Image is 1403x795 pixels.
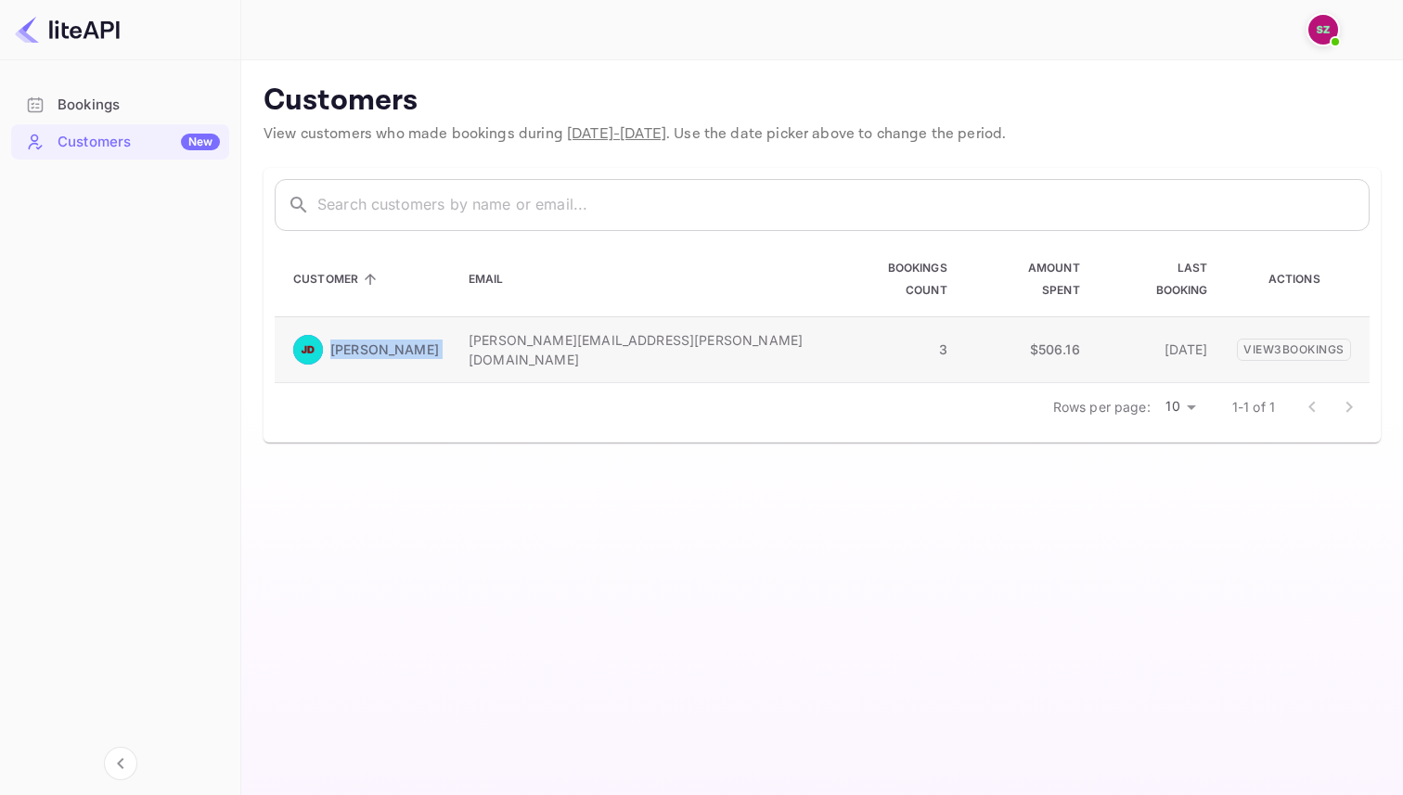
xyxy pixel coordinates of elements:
[181,134,220,150] div: New
[1053,397,1151,417] p: Rows per page:
[15,15,120,45] img: LiteAPI logo
[977,257,1080,301] span: Amount Spent
[977,340,1080,359] p: $506.16
[58,132,220,153] div: Customers
[1222,242,1370,317] th: Actions
[11,87,229,122] a: Bookings
[104,747,137,780] button: Collapse navigation
[834,257,947,301] span: Bookings Count
[1308,15,1338,45] img: Shuai ZHANG
[11,87,229,123] div: Bookings
[293,268,382,290] span: Customer
[317,179,1370,231] input: Search customers by name or email...
[11,124,229,159] a: CustomersNew
[264,83,1381,120] p: Customers
[469,268,528,290] span: Email
[1232,397,1275,417] p: 1-1 of 1
[567,124,666,144] span: [DATE] - [DATE]
[1110,340,1208,359] p: [DATE]
[11,124,229,160] div: CustomersNew
[469,330,804,369] p: [PERSON_NAME][EMAIL_ADDRESS][PERSON_NAME][DOMAIN_NAME]
[293,335,323,365] img: John Doe
[58,95,220,116] div: Bookings
[1110,257,1208,301] span: Last Booking
[834,340,947,359] p: 3
[1237,339,1351,361] p: View 3 booking s
[330,340,439,359] p: [PERSON_NAME]
[1158,393,1203,420] div: 10
[264,124,1006,144] span: View customers who made bookings during . Use the date picker above to change the period.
